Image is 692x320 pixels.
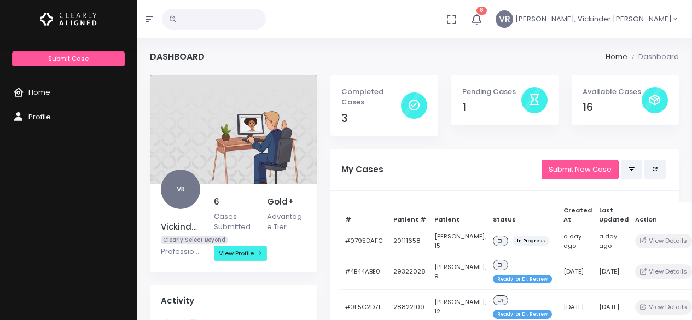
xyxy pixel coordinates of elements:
[161,170,200,209] span: VR
[635,234,691,248] button: View Details
[214,197,254,207] h5: 6
[542,160,619,180] a: Submit New Case
[28,112,51,122] span: Profile
[595,254,632,289] td: [DATE]
[48,54,89,63] span: Submit Case
[40,8,97,31] img: Logo Horizontal
[490,202,560,228] th: Status
[560,228,595,254] td: a day ago
[462,86,521,97] p: Pending Cases
[431,202,490,228] th: Patient
[341,86,400,108] p: Completed Cases
[161,296,306,306] h4: Activity
[513,236,549,245] span: In Progress
[150,51,205,62] h4: Dashboard
[635,264,691,279] button: View Details
[496,10,513,28] span: VR
[627,51,679,62] li: Dashboard
[341,228,389,254] td: #0795DAFC
[431,228,490,254] td: [PERSON_NAME], 15
[214,211,254,232] p: Cases Submitted
[431,254,490,289] td: [PERSON_NAME], 9
[583,86,642,97] p: Available Cases
[161,222,201,232] h5: Vickinder [PERSON_NAME]
[493,310,552,318] span: Ready for Dr. Review
[462,101,521,114] h4: 1
[583,101,642,114] h4: 16
[12,51,124,66] a: Submit Case
[560,202,595,228] th: Created At
[341,202,389,228] th: #
[635,300,691,315] button: View Details
[595,228,632,254] td: a day ago
[214,246,267,261] a: View Profile
[515,14,672,25] span: [PERSON_NAME], Vickinder [PERSON_NAME]
[389,202,431,228] th: Patient #
[493,275,552,283] span: Ready for Dr. Review
[341,254,389,289] td: #4B44ABE0
[389,254,431,289] td: 29322028
[476,7,487,15] span: 8
[389,228,431,254] td: 20111658
[28,87,50,97] span: Home
[560,254,595,289] td: [DATE]
[267,197,307,207] h5: Gold+
[341,165,542,174] h5: My Cases
[606,51,627,62] li: Home
[161,236,228,245] span: Clearly Select Beyond
[161,246,201,257] p: Professional
[267,211,307,232] p: Advantage Tier
[341,112,400,125] h4: 3
[595,202,632,228] th: Last Updated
